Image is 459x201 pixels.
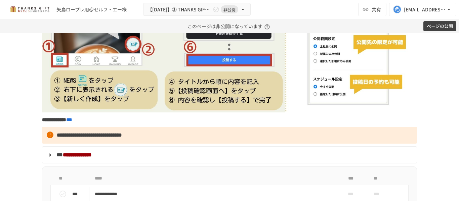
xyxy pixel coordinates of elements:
[56,6,127,13] div: 矢島ロープレ用＠セルフ・エー様
[148,5,211,14] span: 【[DATE]】➂ THANKS GIFT操作説明/THANKS GIFT[PERSON_NAME]
[56,187,70,201] button: status
[8,4,51,15] img: mMP1OxWUAhQbsRWCurg7vIHe5HqDpP7qZo7fRoNLXQh
[389,3,456,16] button: [EMAIL_ADDRESS][DOMAIN_NAME]
[221,6,238,13] span: 非公開
[143,3,251,16] button: 【[DATE]】➂ THANKS GIFT操作説明/THANKS GIFT[PERSON_NAME]非公開
[423,21,456,32] button: ページの公開
[187,19,272,33] p: このページは非公開になっています
[404,5,446,14] div: [EMAIL_ADDRESS][DOMAIN_NAME]
[372,6,381,13] span: 共有
[358,3,386,16] button: 共有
